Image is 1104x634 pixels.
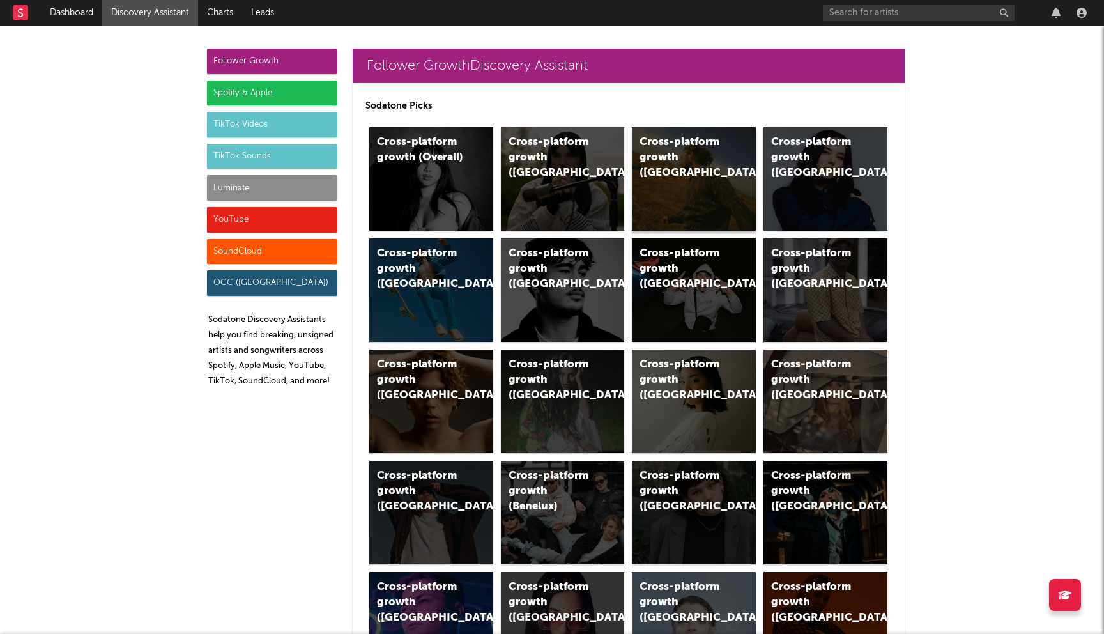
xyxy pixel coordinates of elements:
a: Cross-platform growth ([GEOGRAPHIC_DATA]) [501,127,625,231]
a: Cross-platform growth ([GEOGRAPHIC_DATA]) [763,461,887,564]
div: SoundCloud [207,239,337,265]
a: Cross-platform growth (Overall) [369,127,493,231]
div: Cross-platform growth ([GEOGRAPHIC_DATA]) [509,580,595,626]
div: YouTube [207,207,337,233]
div: Cross-platform growth ([GEOGRAPHIC_DATA]) [377,357,464,403]
div: Spotify & Apple [207,81,337,106]
div: Cross-platform growth ([GEOGRAPHIC_DATA]) [509,135,595,181]
div: Cross-platform growth ([GEOGRAPHIC_DATA]) [640,135,726,181]
div: Cross-platform growth ([GEOGRAPHIC_DATA]) [509,357,595,403]
div: OCC ([GEOGRAPHIC_DATA]) [207,270,337,296]
a: Cross-platform growth ([GEOGRAPHIC_DATA]) [763,350,887,453]
div: TikTok Videos [207,112,337,137]
div: Cross-platform growth ([GEOGRAPHIC_DATA]) [377,468,464,514]
div: Cross-platform growth ([GEOGRAPHIC_DATA]) [509,246,595,292]
div: Cross-platform growth ([GEOGRAPHIC_DATA]) [771,135,858,181]
a: Cross-platform growth ([GEOGRAPHIC_DATA]) [501,238,625,342]
div: Cross-platform growth ([GEOGRAPHIC_DATA]) [771,468,858,514]
p: Sodatone Discovery Assistants help you find breaking, unsigned artists and songwriters across Spo... [208,313,337,389]
div: Cross-platform growth ([GEOGRAPHIC_DATA]/GSA) [640,246,726,292]
div: Cross-platform growth ([GEOGRAPHIC_DATA]) [640,580,726,626]
a: Cross-platform growth ([GEOGRAPHIC_DATA]) [763,127,887,231]
a: Cross-platform growth ([GEOGRAPHIC_DATA]) [369,350,493,453]
a: Cross-platform growth ([GEOGRAPHIC_DATA]) [632,127,756,231]
a: Cross-platform growth ([GEOGRAPHIC_DATA]) [632,350,756,453]
a: Cross-platform growth ([GEOGRAPHIC_DATA]/GSA) [632,238,756,342]
div: Follower Growth [207,49,337,74]
div: Cross-platform growth ([GEOGRAPHIC_DATA]) [771,246,858,292]
div: Cross-platform growth ([GEOGRAPHIC_DATA]) [640,468,726,514]
a: Cross-platform growth ([GEOGRAPHIC_DATA]) [501,350,625,453]
a: Cross-platform growth ([GEOGRAPHIC_DATA]) [632,461,756,564]
div: Cross-platform growth ([GEOGRAPHIC_DATA]) [640,357,726,403]
input: Search for artists [823,5,1015,21]
a: Cross-platform growth ([GEOGRAPHIC_DATA]) [369,238,493,342]
div: Cross-platform growth (Benelux) [509,468,595,514]
div: Cross-platform growth ([GEOGRAPHIC_DATA]) [377,246,464,292]
div: TikTok Sounds [207,144,337,169]
div: Luminate [207,175,337,201]
a: Cross-platform growth (Benelux) [501,461,625,564]
div: Cross-platform growth ([GEOGRAPHIC_DATA]) [771,357,858,403]
p: Sodatone Picks [365,98,892,114]
a: Cross-platform growth ([GEOGRAPHIC_DATA]) [763,238,887,342]
div: Cross-platform growth (Overall) [377,135,464,166]
a: Follower GrowthDiscovery Assistant [353,49,905,83]
a: Cross-platform growth ([GEOGRAPHIC_DATA]) [369,461,493,564]
div: Cross-platform growth ([GEOGRAPHIC_DATA]) [377,580,464,626]
div: Cross-platform growth ([GEOGRAPHIC_DATA]) [771,580,858,626]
